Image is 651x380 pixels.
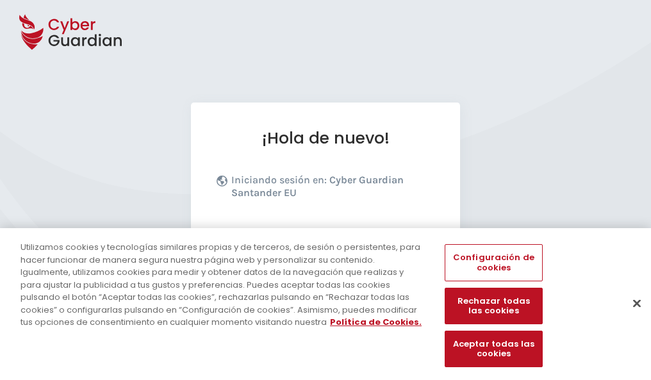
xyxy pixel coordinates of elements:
[445,331,542,367] button: Aceptar todas las cookies
[445,288,542,324] button: Rechazar todas las cookies
[231,174,431,206] p: Iniciando sesión en:
[623,289,651,317] button: Cerrar
[445,244,542,281] button: Configuración de cookies, Abre el cuadro de diálogo del centro de preferencias.
[21,241,425,329] div: Utilizamos cookies y tecnologías similares propias y de terceros, de sesión o persistentes, para ...
[217,128,434,148] h1: ¡Hola de nuevo!
[231,174,404,199] b: Cyber Guardian Santander EU
[330,316,422,328] a: Más información sobre su privacidad, se abre en una nueva pestaña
